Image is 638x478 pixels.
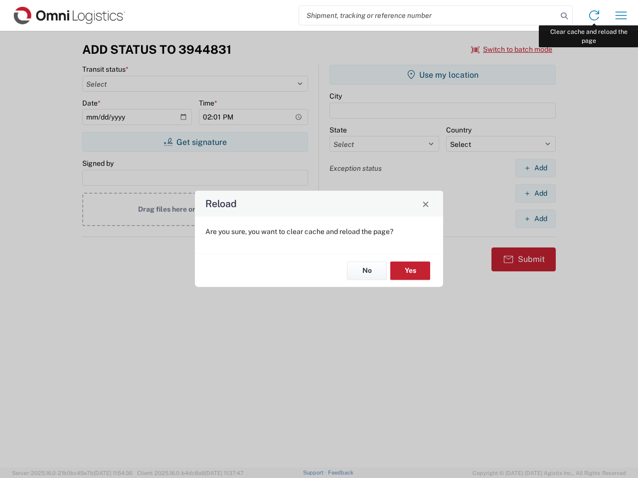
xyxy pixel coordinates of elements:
p: Are you sure, you want to clear cache and reload the page? [205,227,433,236]
button: Yes [390,261,430,280]
button: Close [419,197,433,211]
button: No [347,261,387,280]
input: Shipment, tracking or reference number [299,6,557,25]
h4: Reload [205,197,237,211]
